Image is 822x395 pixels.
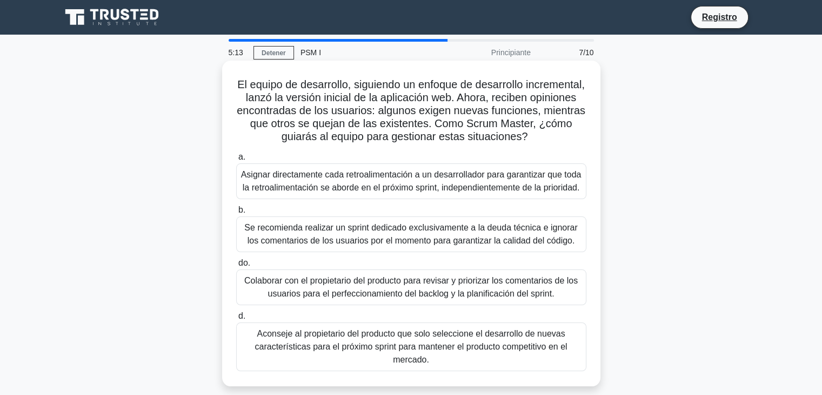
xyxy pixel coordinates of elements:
[238,258,250,267] font: do.
[491,48,531,57] font: Principiante
[229,48,243,57] font: 5:13
[238,152,245,161] font: a.
[262,49,286,57] font: Detener
[255,329,567,364] font: Aconseje al propietario del producto que solo seleccione el desarrollo de nuevas características ...
[300,48,321,57] font: PSM I
[702,12,737,22] font: Registro
[238,205,245,214] font: b.
[244,276,578,298] font: Colaborar con el propietario del producto para revisar y priorizar los comentarios de los usuario...
[237,78,585,142] font: El equipo de desarrollo, siguiendo un enfoque de desarrollo incremental, lanzó la versión inicial...
[579,48,593,57] font: 7/10
[696,10,744,24] a: Registro
[253,46,294,60] a: Detener
[244,223,577,245] font: Se recomienda realizar un sprint dedicado exclusivamente a la deuda técnica e ignorar los comenta...
[238,311,245,320] font: d.
[241,170,582,192] font: Asignar directamente cada retroalimentación a un desarrollador para garantizar que toda la retroa...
